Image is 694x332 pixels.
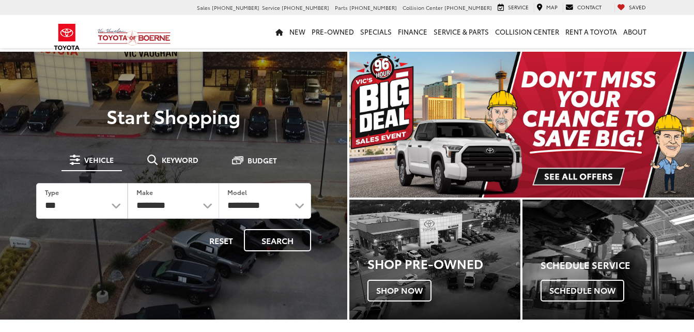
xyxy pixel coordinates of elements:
button: Search [244,229,311,251]
a: Specials [357,15,395,48]
div: Toyota [349,200,521,320]
label: Make [136,188,153,197]
span: Shop Now [367,280,431,301]
span: Keyword [162,156,198,163]
span: Service [508,3,529,11]
a: Service [495,3,531,12]
span: Collision Center [403,4,443,11]
p: Start Shopping [22,105,326,126]
a: Finance [395,15,430,48]
span: [PHONE_NUMBER] [282,4,329,11]
label: Model [227,188,247,197]
h3: Shop Pre-Owned [367,256,521,270]
img: Toyota [48,20,86,54]
label: Type [45,188,59,197]
a: Contact [563,3,604,12]
a: Schedule Service Schedule Now [522,200,694,320]
span: Schedule Now [541,280,624,301]
h4: Schedule Service [541,260,694,270]
span: Map [546,3,558,11]
a: Rent a Toyota [562,15,620,48]
a: New [286,15,309,48]
a: Shop Pre-Owned Shop Now [349,200,521,320]
img: Vic Vaughan Toyota of Boerne [97,28,171,46]
span: Service [262,4,280,11]
span: Contact [577,3,602,11]
span: [PHONE_NUMBER] [349,4,397,11]
a: My Saved Vehicles [614,3,649,12]
span: Sales [197,4,210,11]
span: Parts [335,4,348,11]
button: Reset [201,229,242,251]
a: Home [272,15,286,48]
a: Collision Center [492,15,562,48]
a: About [620,15,650,48]
span: Saved [629,3,646,11]
a: Service & Parts: Opens in a new tab [430,15,492,48]
a: Pre-Owned [309,15,357,48]
a: Map [534,3,560,12]
span: Vehicle [84,156,114,163]
span: Budget [248,157,277,164]
span: [PHONE_NUMBER] [212,4,259,11]
span: [PHONE_NUMBER] [444,4,492,11]
div: Toyota [522,200,694,320]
